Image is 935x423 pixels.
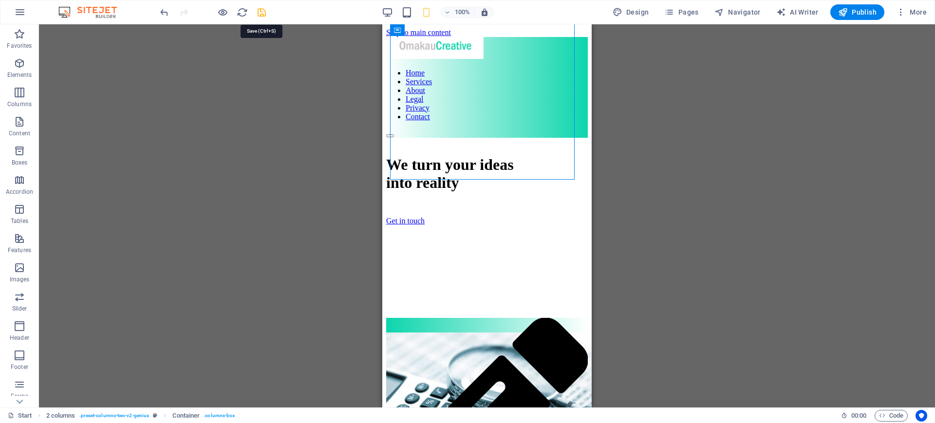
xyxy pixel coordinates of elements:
button: save [256,6,267,18]
button: Pages [660,4,702,20]
span: Pages [664,7,698,17]
button: undo [158,6,170,18]
button: reload [236,6,248,18]
p: Header [10,334,29,342]
span: : [858,412,860,419]
i: Reload page [237,7,248,18]
h6: 100% [455,6,470,18]
span: 00 00 [851,410,866,422]
p: Columns [7,100,32,108]
button: Publish [830,4,884,20]
span: Click to select. Double-click to edit [46,410,75,422]
span: More [896,7,927,17]
a: Skip to main content [4,4,69,12]
button: AI Writer [772,4,823,20]
button: Design [609,4,653,20]
p: Accordion [6,188,33,196]
a: Click to cancel selection. Double-click to open Pages [8,410,32,422]
p: Elements [7,71,32,79]
span: Navigator [714,7,761,17]
span: Publish [838,7,877,17]
span: . columns-box [204,410,235,422]
p: Features [8,246,31,254]
p: Content [9,129,30,137]
p: Footer [11,363,28,371]
p: Favorites [7,42,32,50]
p: Forms [11,392,28,400]
h6: Session time [841,410,867,422]
p: Images [10,276,30,283]
p: Tables [11,217,28,225]
span: . preset-columns-two-v2-genius [79,410,150,422]
span: Design [613,7,649,17]
div: Design (Ctrl+Alt+Y) [609,4,653,20]
button: 100% [440,6,475,18]
img: Editor Logo [56,6,129,18]
button: Code [875,410,908,422]
nav: breadcrumb [46,410,235,422]
p: Boxes [12,159,28,166]
i: On resize automatically adjust zoom level to fit chosen device. [480,8,489,17]
span: Code [879,410,903,422]
span: Click to select. Double-click to edit [172,410,200,422]
i: This element is a customizable preset [153,413,157,418]
button: Usercentrics [916,410,927,422]
p: Slider [12,305,27,313]
button: Navigator [711,4,765,20]
span: AI Writer [776,7,819,17]
i: Undo: Change height (Ctrl+Z) [159,7,170,18]
button: More [892,4,931,20]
